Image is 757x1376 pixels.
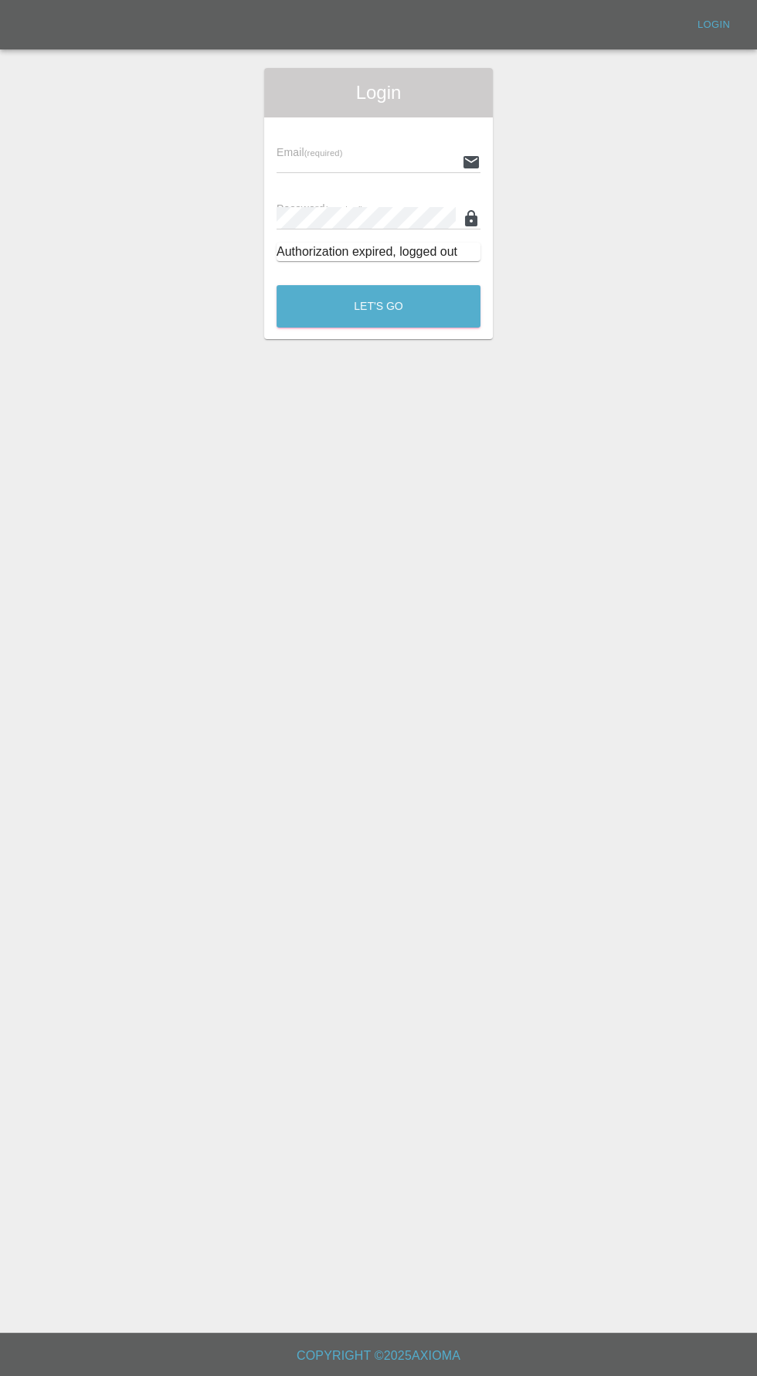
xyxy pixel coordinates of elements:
[325,205,364,214] small: (required)
[12,1345,745,1367] h6: Copyright © 2025 Axioma
[277,285,480,328] button: Let's Go
[277,146,342,158] span: Email
[277,80,480,105] span: Login
[277,202,363,215] span: Password
[689,13,738,37] a: Login
[277,243,480,261] div: Authorization expired, logged out
[304,148,343,158] small: (required)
